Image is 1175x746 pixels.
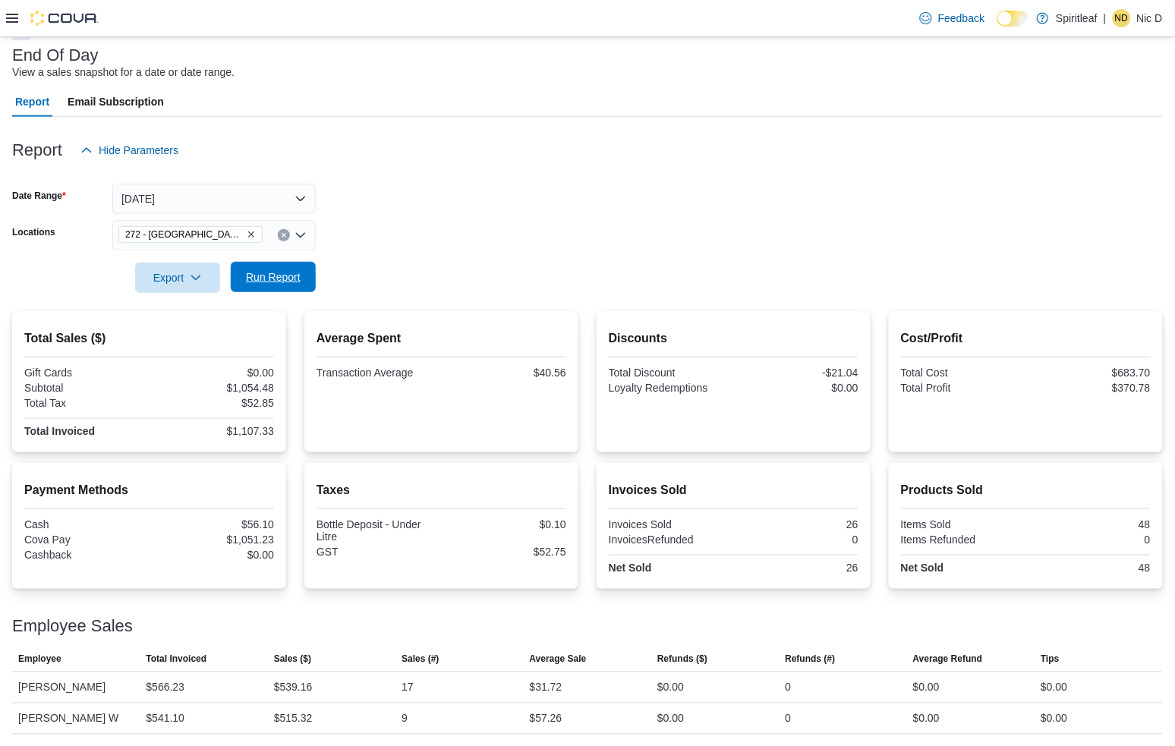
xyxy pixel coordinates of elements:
div: Transaction Average [317,367,439,379]
div: Cashback [24,549,146,561]
span: ND [1115,9,1128,27]
div: Invoices Sold [609,518,731,530]
span: Tips [1041,653,1060,666]
span: Sales ($) [274,653,311,666]
img: Cova [30,11,99,26]
div: $0.00 [1041,678,1068,697]
span: Feedback [938,11,984,26]
div: 48 [1029,562,1151,574]
div: $0.00 [657,710,684,728]
span: Sales (#) [402,653,439,666]
div: $515.32 [274,710,313,728]
div: $0.00 [153,549,275,561]
span: Average Sale [530,653,587,666]
input: Dark Mode [997,11,1029,27]
button: Remove 272 - Salisbury (Sherwood Park) from selection in this group [247,230,256,239]
span: Employee [18,653,61,666]
button: [DATE] [112,184,316,214]
div: 0 [786,710,792,728]
div: $1,054.48 [153,382,275,394]
div: 0 [786,678,792,697]
div: 26 [737,518,859,530]
div: Items Sold [901,518,1023,530]
span: Run Report [246,269,301,285]
div: $0.00 [153,367,275,379]
button: Run Report [231,262,316,292]
div: $52.85 [153,397,275,409]
div: $0.00 [737,382,859,394]
label: Date Range [12,190,66,202]
h2: Taxes [317,481,566,499]
div: [PERSON_NAME] [12,672,140,703]
p: | [1104,9,1107,27]
div: -$21.04 [737,367,859,379]
div: $31.72 [530,678,562,697]
div: Gift Cards [24,367,146,379]
div: Nic D [1113,9,1131,27]
div: 0 [1029,534,1151,546]
button: Clear input [278,229,290,241]
div: $0.00 [913,710,940,728]
h3: Employee Sales [12,618,133,636]
div: $56.10 [153,518,275,530]
button: Export [135,263,220,293]
div: $40.56 [445,367,567,379]
div: $57.26 [530,710,562,728]
div: Total Profit [901,382,1023,394]
div: 0 [737,534,859,546]
div: [PERSON_NAME] W [12,704,140,734]
div: Total Discount [609,367,731,379]
div: $0.00 [913,678,940,697]
span: Export [144,263,211,293]
div: $0.00 [657,678,684,697]
label: Locations [12,226,55,238]
div: 48 [1029,518,1151,530]
button: Open list of options [295,229,307,241]
div: 26 [737,562,859,574]
h2: Average Spent [317,329,566,348]
div: Total Cost [901,367,1023,379]
span: Email Subscription [68,87,164,117]
div: GST [317,546,439,558]
div: $52.75 [445,546,567,558]
div: 9 [402,710,408,728]
h2: Discounts [609,329,858,348]
span: 272 - [GEOGRAPHIC_DATA] ([GEOGRAPHIC_DATA]) [125,227,244,242]
div: Bottle Deposit - Under Litre [317,518,439,543]
strong: Net Sold [901,562,944,574]
a: Feedback [914,3,991,33]
div: $539.16 [274,678,313,697]
h2: Invoices Sold [609,481,858,499]
span: Hide Parameters [99,143,178,158]
div: $683.70 [1029,367,1151,379]
div: Subtotal [24,382,146,394]
strong: Total Invoiced [24,425,95,437]
span: 272 - Salisbury (Sherwood Park) [118,226,263,243]
div: $1,107.33 [153,425,275,437]
h2: Total Sales ($) [24,329,274,348]
div: Loyalty Redemptions [609,382,731,394]
p: Nic D [1137,9,1163,27]
div: Cash [24,518,146,530]
button: Hide Parameters [74,135,184,165]
span: Average Refund [913,653,983,666]
div: $0.10 [445,518,567,530]
div: Items Refunded [901,534,1023,546]
strong: Net Sold [609,562,652,574]
p: Spiritleaf [1057,9,1098,27]
h3: Report [12,141,62,159]
div: $0.00 [1041,710,1068,728]
div: Total Tax [24,397,146,409]
h2: Cost/Profit [901,329,1151,348]
div: $541.10 [146,710,184,728]
div: View a sales snapshot for a date or date range. [12,65,235,80]
span: Report [15,87,49,117]
div: $566.23 [146,678,184,697]
h3: End Of Day [12,46,99,65]
span: Refunds ($) [657,653,707,666]
span: Refunds (#) [786,653,836,666]
div: $370.78 [1029,382,1151,394]
div: 17 [402,678,414,697]
div: $1,051.23 [153,534,275,546]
